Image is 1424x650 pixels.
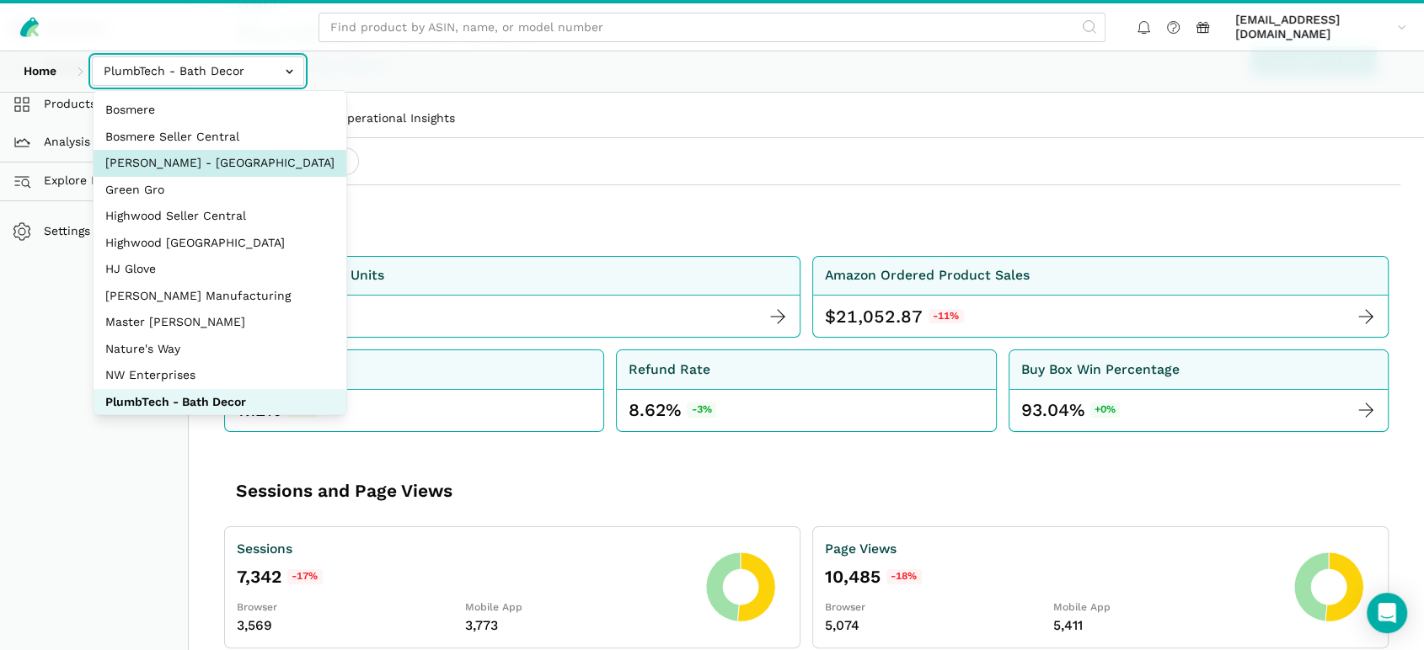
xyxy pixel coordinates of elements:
button: Highwood Seller Central [94,203,346,230]
div: Buy Box Win Percentage [1021,360,1180,381]
div: Mobile App [465,600,693,615]
div: Open Intercom Messenger [1367,593,1407,633]
a: Amazon Ordered Units 565 -8% [224,256,800,338]
a: [EMAIL_ADDRESS][DOMAIN_NAME] [1229,9,1412,45]
div: Sessions [237,539,693,560]
span: -18% [886,569,922,584]
div: Refund Rate [629,360,710,381]
input: Find product by ASIN, name, or model number [319,13,1105,42]
button: Highwood [GEOGRAPHIC_DATA] [94,230,346,257]
a: Amazon Ordered Product Sales $ 21,052.87 -11% [812,256,1389,338]
button: Green Gro [94,177,346,204]
div: Browser [825,600,1053,615]
span: $ [825,305,836,328]
button: PlumbTech - Bath Decor [94,389,346,416]
button: Nature's Way [94,336,346,363]
div: 7,342 [237,565,693,589]
span: -17% [287,569,323,584]
span: 21,052.87 [836,305,923,328]
div: 3,773 [465,615,693,637]
span: -3% [687,402,716,418]
button: [PERSON_NAME] - [GEOGRAPHIC_DATA] [94,150,346,177]
div: Mobile App [1053,600,1282,615]
button: HJ Glove [94,256,346,283]
button: Master [PERSON_NAME] [94,309,346,336]
h3: Sessions and Page Views [236,479,729,503]
div: 5,411 [1053,615,1282,637]
div: Amazon Ordered Product Sales [825,265,1030,286]
span: -11% [929,309,964,324]
button: NW Enterprises [94,362,346,389]
input: PlumbTech - Bath Decor [92,56,304,86]
div: 5,074 [825,615,1053,637]
a: Operational Insights [327,99,467,138]
div: Browser [237,600,465,615]
div: 8.62% [629,398,716,422]
button: Bosmere Seller Central [94,124,346,151]
a: Buy Box Win Percentage 93.04%+0% [1009,349,1389,432]
button: Bosmere [94,97,346,124]
div: 3,569 [237,615,465,637]
div: 10,485 [825,565,1282,589]
span: Explore Data [18,171,118,191]
a: Home [12,56,68,86]
span: [EMAIL_ADDRESS][DOMAIN_NAME] [1235,13,1391,42]
span: +0% [1090,402,1121,418]
div: 93.04% [1021,398,1121,422]
button: [PERSON_NAME] Manufacturing [94,283,346,310]
div: Page Views [825,539,1282,560]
